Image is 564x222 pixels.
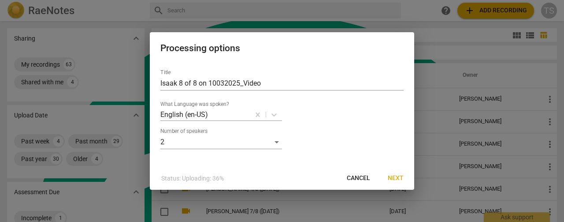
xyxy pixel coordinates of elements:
[381,170,411,186] button: Next
[160,102,229,107] label: What Language was spoken?
[161,174,224,183] p: Status: Uploading: 36%
[160,70,171,75] label: Title
[340,170,377,186] button: Cancel
[160,129,208,134] label: Number of speakers
[347,174,370,183] span: Cancel
[160,109,208,120] p: English (en-US)
[160,43,404,54] h2: Processing options
[160,135,282,149] div: 2
[388,174,404,183] span: Next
